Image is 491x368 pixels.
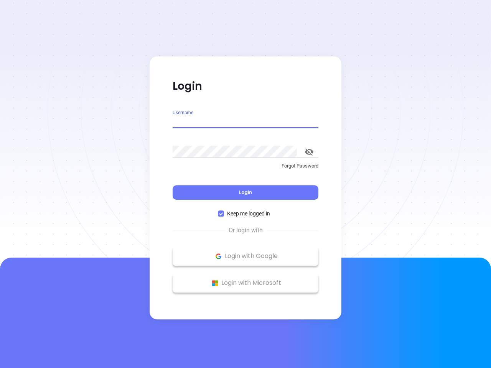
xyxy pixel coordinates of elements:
[173,273,318,292] button: Microsoft Logo Login with Microsoft
[173,162,318,170] p: Forgot Password
[173,162,318,176] a: Forgot Password
[210,278,220,288] img: Microsoft Logo
[214,251,223,261] img: Google Logo
[300,143,318,161] button: toggle password visibility
[173,110,193,115] label: Username
[224,209,273,218] span: Keep me logged in
[173,185,318,200] button: Login
[225,226,267,235] span: Or login with
[173,79,318,93] p: Login
[239,189,252,195] span: Login
[173,246,318,266] button: Google Logo Login with Google
[176,250,315,262] p: Login with Google
[176,277,315,289] p: Login with Microsoft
